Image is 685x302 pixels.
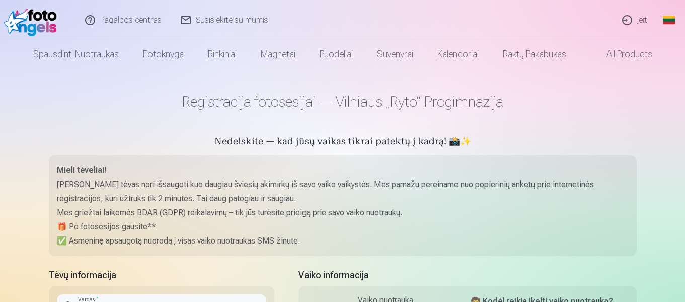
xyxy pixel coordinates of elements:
a: Suvenyrai [365,40,425,69]
p: ✅ Asmeninę apsaugotą nuorodą į visas vaiko nuotraukas SMS žinute. [57,234,629,248]
a: Puodeliai [308,40,365,69]
a: Spausdinti nuotraukas [21,40,131,69]
a: Rinkiniai [196,40,249,69]
a: Raktų pakabukas [491,40,578,69]
p: 🎁 Po fotosesijos gausite** [57,220,629,234]
h5: Nedelskite — kad jūsų vaikas tikrai patektų į kadrą! 📸✨ [49,135,637,149]
p: Mes griežtai laikomės BDAR (GDPR) reikalavimų – tik jūs turėsite prieigą prie savo vaiko nuotraukų. [57,206,629,220]
h1: Registracija fotosesijai — Vilniaus „Ryto“ Progimnazija [49,93,637,111]
a: All products [578,40,664,69]
a: Fotoknyga [131,40,196,69]
img: /fa2 [4,4,62,36]
a: Kalendoriai [425,40,491,69]
a: Magnetai [249,40,308,69]
p: [PERSON_NAME] tėvas nori išsaugoti kuo daugiau šviesių akimirkų iš savo vaiko vaikystės. Mes pama... [57,177,629,206]
strong: Mieli tėveliai! [57,165,106,175]
h5: Vaiko informacija [298,268,637,282]
h5: Tėvų informacija [49,268,274,282]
